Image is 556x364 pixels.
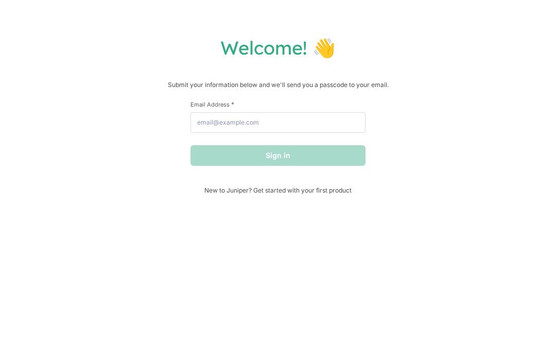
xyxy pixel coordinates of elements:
span: New to Juniper? Get started with your first product [190,186,366,194]
span: This field is required. [231,100,234,108]
input: email@example.com [190,112,366,133]
p: Submit your information below and we'll send you a passcode to your email. [10,80,546,90]
label: Email Address [190,100,366,108]
h1: Welcome! 👋 [10,36,546,59]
